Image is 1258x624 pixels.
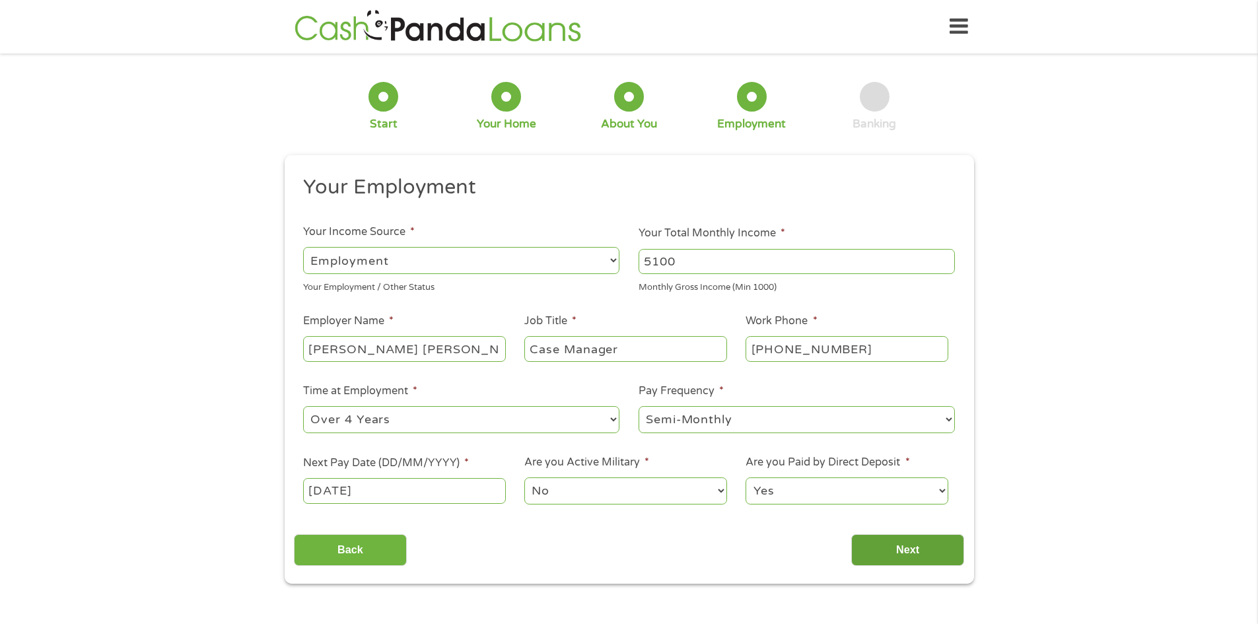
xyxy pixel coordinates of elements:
label: Are you Active Military [524,456,649,469]
input: 1800 [639,249,955,274]
input: Use the arrow keys to pick a date [303,478,505,503]
input: Back [294,534,407,567]
div: Your Employment / Other Status [303,277,619,295]
label: Work Phone [746,314,817,328]
label: Next Pay Date (DD/MM/YYYY) [303,456,469,470]
input: Next [851,534,964,567]
label: Pay Frequency [639,384,724,398]
input: Walmart [303,336,505,361]
label: Your Income Source [303,225,415,239]
input: (231) 754-4010 [746,336,948,361]
div: Banking [853,117,896,131]
input: Cashier [524,336,726,361]
label: Time at Employment [303,384,417,398]
label: Employer Name [303,314,394,328]
div: Monthly Gross Income (Min 1000) [639,277,955,295]
img: GetLoanNow Logo [291,8,585,46]
h2: Your Employment [303,174,945,201]
div: Start [370,117,398,131]
label: Your Total Monthly Income [639,226,785,240]
label: Job Title [524,314,577,328]
div: Employment [717,117,786,131]
div: Your Home [477,117,536,131]
label: Are you Paid by Direct Deposit [746,456,909,469]
div: About You [601,117,657,131]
